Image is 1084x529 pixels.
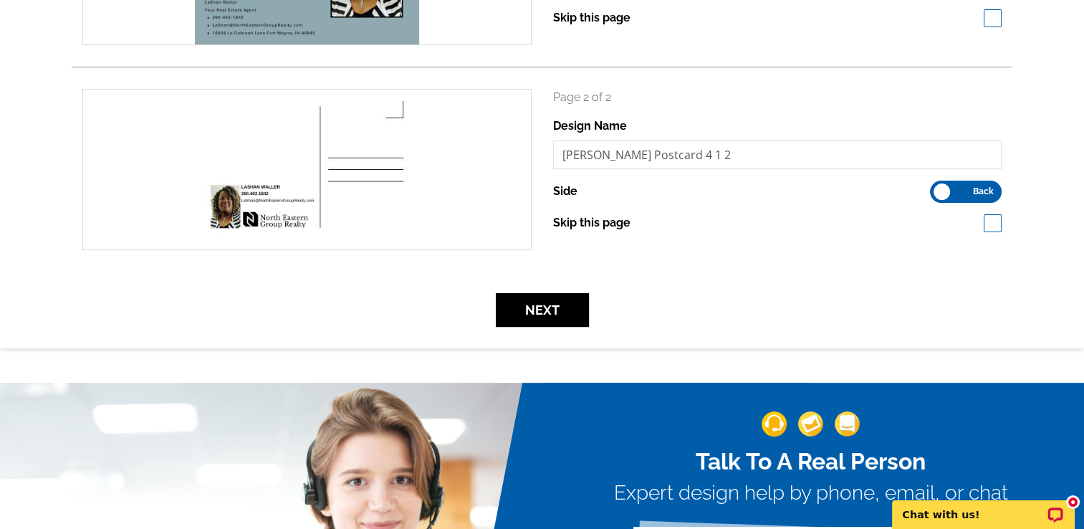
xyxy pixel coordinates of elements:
[973,188,994,195] span: Back
[883,484,1084,529] iframe: LiveChat chat widget
[553,118,627,135] label: Design Name
[496,293,589,327] button: Next
[614,481,1008,505] h3: Expert design help by phone, email, or chat
[614,448,1008,475] h2: Talk To A Real Person
[553,183,577,200] label: Side
[553,140,1002,169] input: File Name
[835,411,860,437] img: support-img-3_1.png
[553,9,630,27] label: Skip this page
[553,89,1002,106] p: Page 2 of 2
[798,411,823,437] img: support-img-2.png
[553,214,630,232] label: Skip this page
[762,411,787,437] img: support-img-1.png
